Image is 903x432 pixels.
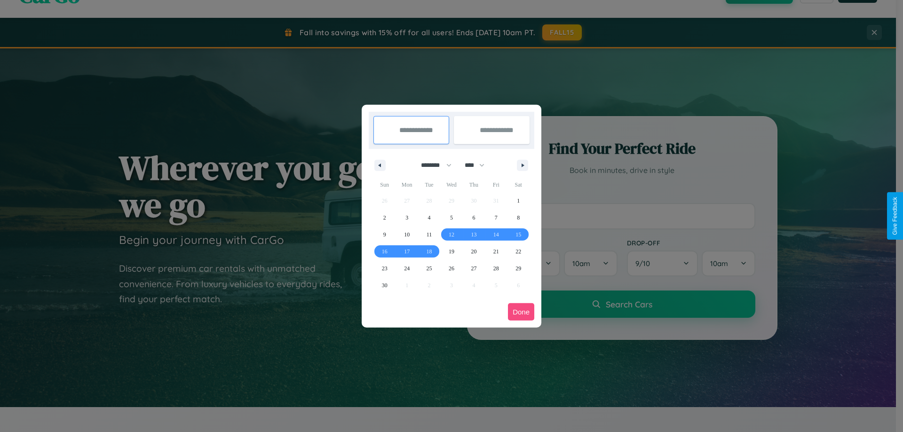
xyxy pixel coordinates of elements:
span: 26 [449,260,454,277]
span: 3 [405,209,408,226]
div: Give Feedback [892,197,898,235]
button: 13 [463,226,485,243]
button: 25 [418,260,440,277]
button: Done [508,303,534,321]
button: 14 [485,226,507,243]
button: 12 [440,226,462,243]
span: 18 [427,243,432,260]
span: 23 [382,260,388,277]
button: 15 [507,226,530,243]
span: 29 [515,260,521,277]
button: 5 [440,209,462,226]
span: 12 [449,226,454,243]
span: 10 [404,226,410,243]
span: 8 [517,209,520,226]
span: Sat [507,177,530,192]
span: 25 [427,260,432,277]
button: 17 [396,243,418,260]
span: 19 [449,243,454,260]
span: Tue [418,177,440,192]
span: 2 [383,209,386,226]
span: 1 [517,192,520,209]
button: 19 [440,243,462,260]
span: 4 [428,209,431,226]
span: 20 [471,243,476,260]
button: 22 [507,243,530,260]
button: 30 [373,277,396,294]
span: 15 [515,226,521,243]
span: 22 [515,243,521,260]
button: 24 [396,260,418,277]
span: 30 [382,277,388,294]
span: 24 [404,260,410,277]
button: 16 [373,243,396,260]
button: 26 [440,260,462,277]
button: 11 [418,226,440,243]
span: Wed [440,177,462,192]
button: 18 [418,243,440,260]
span: 14 [493,226,499,243]
span: Sun [373,177,396,192]
span: 13 [471,226,476,243]
button: 23 [373,260,396,277]
span: 7 [495,209,498,226]
span: 9 [383,226,386,243]
button: 7 [485,209,507,226]
button: 21 [485,243,507,260]
button: 10 [396,226,418,243]
button: 29 [507,260,530,277]
button: 8 [507,209,530,226]
span: 21 [493,243,499,260]
button: 27 [463,260,485,277]
span: Thu [463,177,485,192]
button: 1 [507,192,530,209]
span: 17 [404,243,410,260]
span: 5 [450,209,453,226]
button: 4 [418,209,440,226]
span: 11 [427,226,432,243]
button: 2 [373,209,396,226]
button: 20 [463,243,485,260]
button: 28 [485,260,507,277]
button: 9 [373,226,396,243]
span: Fri [485,177,507,192]
span: 27 [471,260,476,277]
span: Mon [396,177,418,192]
button: 3 [396,209,418,226]
button: 6 [463,209,485,226]
span: 28 [493,260,499,277]
span: 6 [472,209,475,226]
span: 16 [382,243,388,260]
